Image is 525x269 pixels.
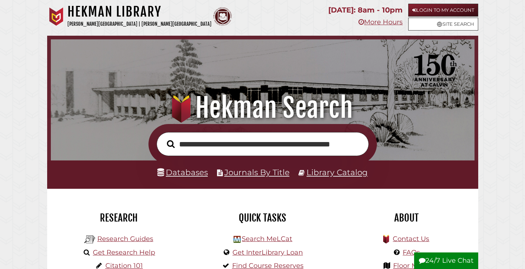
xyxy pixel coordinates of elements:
a: Site Search [408,18,478,31]
h2: Quick Tasks [196,212,329,224]
button: Search [163,138,178,150]
i: Search [167,140,175,148]
h2: About [340,212,473,224]
h1: Hekman Search [59,92,466,124]
img: Calvin University [47,7,66,26]
a: More Hours [358,18,403,26]
img: Calvin Theological Seminary [213,7,232,26]
p: [PERSON_NAME][GEOGRAPHIC_DATA] | [PERSON_NAME][GEOGRAPHIC_DATA] [67,20,211,28]
a: Login to My Account [408,4,478,17]
a: Search MeLCat [242,235,292,243]
a: Get InterLibrary Loan [232,248,303,256]
img: Hekman Library Logo [234,236,241,243]
a: Contact Us [393,235,429,243]
a: FAQs [403,248,420,256]
a: Research Guides [97,235,153,243]
a: Databases [157,167,208,177]
h1: Hekman Library [67,4,211,20]
a: Library Catalog [307,167,368,177]
p: [DATE]: 8am - 10pm [328,4,403,17]
a: Journals By Title [224,167,290,177]
h2: Research [53,212,185,224]
img: Hekman Library Logo [84,234,95,245]
a: Get Research Help [93,248,155,256]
